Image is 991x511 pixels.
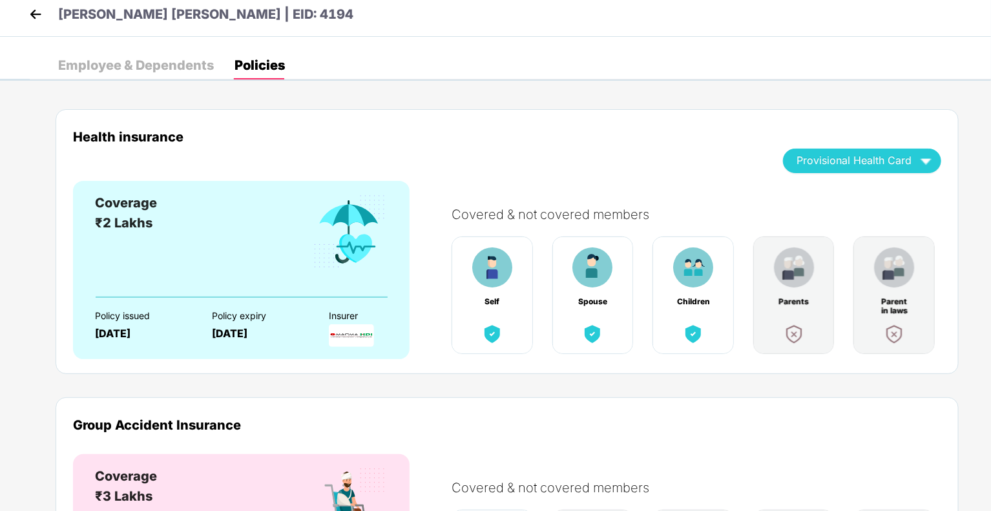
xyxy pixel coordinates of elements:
img: benefitCardImg [572,247,612,287]
img: wAAAAASUVORK5CYII= [915,149,937,172]
img: benefitCardImg [874,247,914,287]
img: benefitCardImg [882,322,906,346]
div: Children [676,297,710,306]
img: benefitCardImg [682,322,705,346]
span: ₹2 Lakhs [95,215,152,231]
span: ₹3 Lakhs [95,488,152,504]
div: Policy expiry [212,311,306,321]
button: Provisional Health Card [783,149,941,173]
div: Self [475,297,509,306]
div: Policies [235,59,285,72]
img: benefitCardImg [481,322,504,346]
div: Parents [777,297,811,306]
img: benefitCardImg [782,322,806,346]
div: Covered & not covered members [452,480,954,495]
div: Parent in laws [877,297,911,306]
div: [DATE] [95,328,189,340]
div: Group Accident Insurance [73,417,941,432]
img: InsurerLogo [329,324,374,347]
img: benefitCardImg [472,247,512,287]
div: Coverage [95,466,157,486]
img: back [26,5,45,24]
div: Coverage [95,193,157,213]
div: Policy issued [95,311,189,321]
div: Insurer [329,311,423,321]
p: [PERSON_NAME] [PERSON_NAME] | EID: 4194 [58,5,353,25]
img: benefitCardImg [673,247,713,287]
div: [DATE] [212,328,306,340]
span: Provisional Health Card [797,157,912,164]
div: Health insurance [73,129,764,144]
img: benefitCardImg [774,247,814,287]
img: benefitCardImg [581,322,604,346]
img: benefitCardImg [311,193,388,271]
div: Employee & Dependents [58,59,214,72]
div: Covered & not covered members [452,207,954,222]
div: Spouse [576,297,609,306]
